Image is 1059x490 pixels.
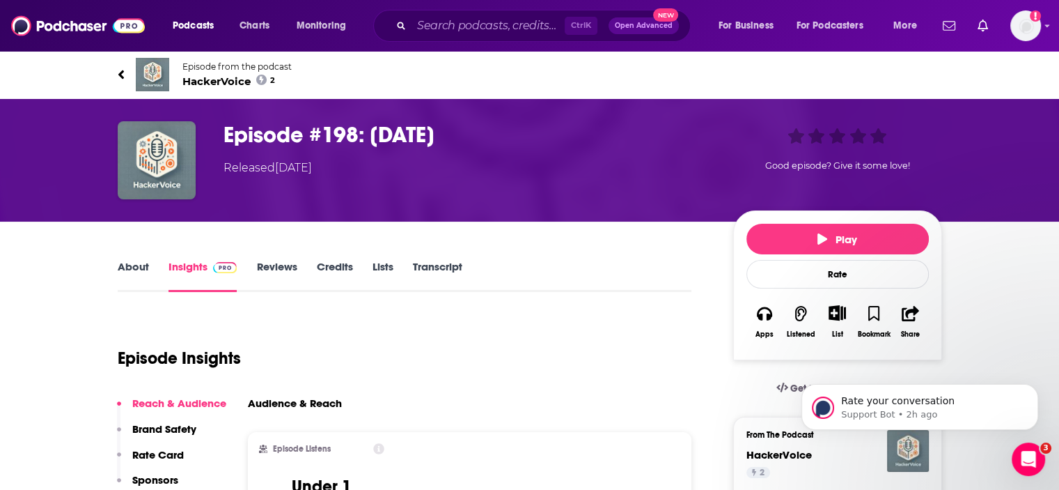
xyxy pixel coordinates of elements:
a: Lists [372,260,393,292]
a: Reviews [256,260,297,292]
img: Episode #198: 2025-10-03 [118,121,196,199]
a: Credits [316,260,352,292]
img: HackerVoice [136,58,169,91]
span: Podcasts [173,16,214,36]
div: Share [901,330,920,339]
a: Show notifications dropdown [937,14,961,38]
svg: Add a profile image [1030,10,1041,22]
button: Play [746,224,929,254]
a: 2 [746,467,770,478]
a: Get this podcast via API [765,372,910,406]
button: open menu [163,15,232,37]
a: Show notifications dropdown [972,14,994,38]
button: open menu [287,15,364,37]
button: open menu [709,15,791,37]
h2: Episode Listens [273,444,331,454]
span: More [893,16,917,36]
a: Charts [230,15,278,37]
input: Search podcasts, credits, & more... [411,15,565,37]
button: Show profile menu [1010,10,1041,41]
span: For Podcasters [797,16,863,36]
p: Sponsors [132,473,178,487]
a: HackerVoice [746,448,812,461]
p: Reach & Audience [132,397,226,410]
p: Rate Card [132,448,184,461]
div: Bookmark [857,330,890,339]
button: Show More Button [823,305,852,321]
img: Podchaser Pro [213,262,237,273]
button: Brand Safety [117,422,196,448]
span: Play [817,233,857,246]
span: New [653,8,678,22]
a: About [118,260,149,292]
span: Monitoring [297,16,346,36]
button: Apps [746,296,783,347]
div: Rate [746,260,929,289]
span: 2 [270,77,275,84]
h3: Episode #198: 2025-10-03 [223,121,711,148]
img: Podchaser - Follow, Share and Rate Podcasts [11,13,145,39]
div: Search podcasts, credits, & more... [386,10,704,42]
div: Show More ButtonList [819,296,855,347]
h3: Audience & Reach [248,397,342,410]
span: HackerVoice [182,75,292,88]
button: Rate Card [117,448,184,474]
button: Share [892,296,928,347]
span: Open Advanced [615,22,673,29]
span: Logged in as mindyn [1010,10,1041,41]
span: 3 [1040,443,1051,454]
button: Reach & Audience [117,397,226,422]
span: 2 [760,466,764,480]
p: Brand Safety [132,422,196,436]
button: Open AdvancedNew [609,17,679,34]
span: Ctrl K [565,17,597,35]
button: Listened [783,296,819,347]
a: HackerVoiceEpisode from the podcastHackerVoice2 [118,58,530,91]
span: Charts [240,16,269,36]
span: For Business [719,16,774,36]
h1: Episode Insights [118,348,241,369]
iframe: Intercom live chat [1012,443,1045,476]
button: open menu [787,15,884,37]
div: Released [DATE] [223,160,312,176]
span: Episode from the podcast [182,61,292,72]
a: Transcript [412,260,462,292]
iframe: Intercom notifications message [780,355,1059,452]
div: Apps [755,330,774,339]
button: Bookmark [856,296,892,347]
div: Listened [787,330,815,339]
span: Good episode? Give it some love! [765,160,910,171]
img: User Profile [1010,10,1041,41]
h3: From The Podcast [746,430,918,440]
a: InsightsPodchaser Pro [168,260,237,292]
div: List [832,330,843,339]
button: open menu [884,15,934,37]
